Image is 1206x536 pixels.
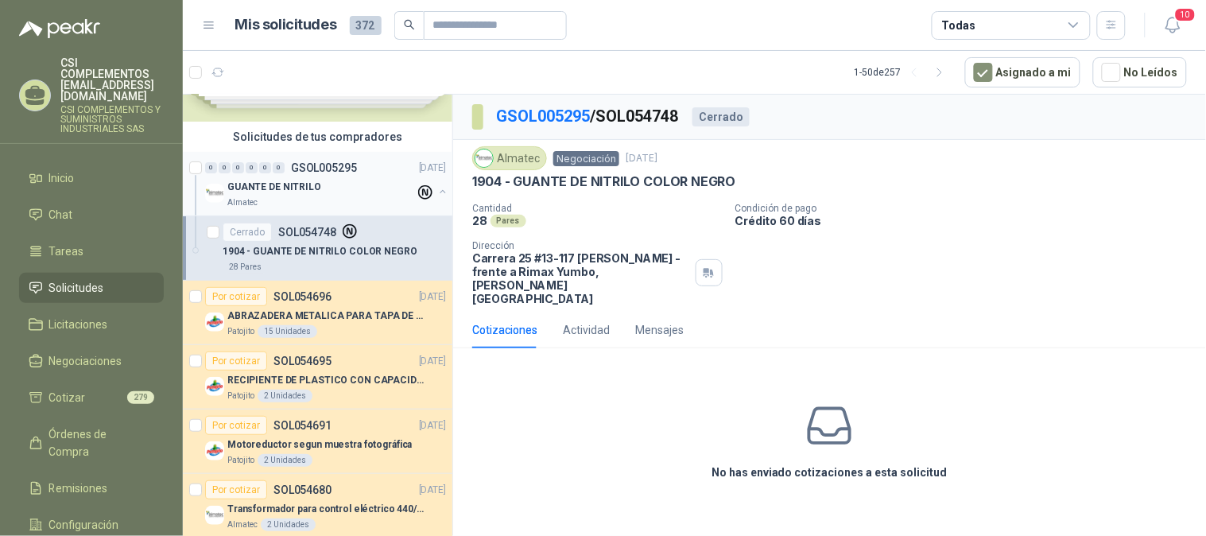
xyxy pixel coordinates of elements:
div: Solicitudes de tus compradores [183,122,452,152]
div: 2 Unidades [258,454,312,467]
div: 2 Unidades [261,519,316,531]
span: 279 [127,391,154,404]
a: Tareas [19,236,164,266]
p: Transformador para control eléctrico 440/220/110 - 45O VA. [227,502,425,517]
p: CSI COMPLEMENTOS Y SUMINISTROS INDUSTRIALES SAS [60,105,164,134]
button: 10 [1158,11,1187,40]
a: Chat [19,200,164,230]
p: Crédito 60 días [735,214,1200,227]
a: Solicitudes [19,273,164,303]
p: SOL054748 [278,227,336,238]
p: Patojito [227,325,254,338]
div: Cerrado [223,223,272,242]
span: Solicitudes [49,279,104,297]
div: Almatec [472,146,547,170]
p: [DATE] [626,151,657,166]
span: 372 [350,16,382,35]
p: [DATE] [419,289,446,305]
span: Remisiones [49,480,108,497]
div: 0 [259,162,271,173]
p: SOL054695 [273,355,332,367]
p: Carrera 25 #13-117 [PERSON_NAME] - frente a Rimax Yumbo , [PERSON_NAME][GEOGRAPHIC_DATA] [472,251,689,305]
div: 1 - 50 de 257 [855,60,952,85]
p: SOL054680 [273,484,332,495]
span: search [404,19,415,30]
span: Tareas [49,243,84,260]
img: Logo peakr [19,19,100,38]
p: [DATE] [419,161,446,176]
div: Por cotizar [205,416,267,435]
div: 2 Unidades [258,390,312,402]
p: GSOL005295 [291,162,357,173]
div: Por cotizar [205,480,267,499]
a: Negociaciones [19,346,164,376]
p: [DATE] [419,483,446,498]
div: 28 Pares [223,261,268,274]
img: Company Logo [205,313,224,332]
a: GSOL005295 [496,107,590,126]
p: 1904 - GUANTE DE NITRILO COLOR NEGRO [472,173,736,190]
a: CerradoSOL0547481904 - GUANTE DE NITRILO COLOR NEGRO28 Pares [183,216,452,281]
span: Configuración [49,516,119,534]
a: 0 0 0 0 0 0 GSOL005295[DATE] Company LogoGUANTE DE NITRILOAlmatec [205,158,449,209]
p: Dirección [472,240,689,251]
p: Patojito [227,454,254,467]
span: Inicio [49,169,75,187]
span: Chat [49,206,73,223]
p: Almatec [227,519,258,531]
p: 1904 - GUANTE DE NITRILO COLOR NEGRO [223,244,417,259]
a: Inicio [19,163,164,193]
div: 0 [205,162,217,173]
a: Negociación [553,152,619,165]
p: Patojito [227,390,254,402]
div: Todas [942,17,975,34]
div: Por cotizar [205,352,267,371]
img: Company Logo [205,441,224,460]
a: Por cotizarSOL054695[DATE] Company LogoRECIPIENTE DE PLASTICO CON CAPACIDAD DE 1.8 LT PARA LA EXT... [183,345,452,410]
img: Company Logo [205,506,224,525]
div: 0 [273,162,285,173]
h3: No has enviado cotizaciones a esta solicitud [712,464,948,481]
button: No Leídos [1093,57,1187,87]
p: SOL054691 [273,420,332,431]
p: 28 [472,214,487,227]
div: Por cotizar [205,287,267,306]
div: Pares [491,215,526,227]
div: 15 Unidades [258,325,317,338]
p: [DATE] [419,354,446,369]
p: Almatec [227,196,258,209]
div: 0 [219,162,231,173]
h1: Mis solicitudes [235,14,337,37]
span: 10 [1174,7,1196,22]
a: Remisiones [19,473,164,503]
div: 0 [232,162,244,173]
span: Licitaciones [49,316,108,333]
img: Company Logo [205,377,224,396]
span: Órdenes de Compra [49,425,149,460]
div: Cotizaciones [472,321,537,339]
p: CSI COMPLEMENTOS [EMAIL_ADDRESS][DOMAIN_NAME] [60,57,164,102]
p: RECIPIENTE DE PLASTICO CON CAPACIDAD DE 1.8 LT PARA LA EXTRACCIÓN MANUAL DE LIQUIDOS [227,373,425,388]
img: Company Logo [205,184,224,203]
p: SOL054696 [273,291,332,302]
div: Actividad [563,321,610,339]
p: ABRAZADERA METALICA PARA TAPA DE TAMBOR DE PLASTICO DE 50 LT [227,309,425,324]
span: Negociaciones [49,352,122,370]
a: Por cotizarSOL054691[DATE] Company LogoMotoreductor segun muestra fotográficaPatojito2 Unidades [183,410,452,474]
p: Motoreductor segun muestra fotográfica [227,437,412,452]
div: Cerrado [692,107,750,126]
div: Mensajes [635,321,684,339]
button: Asignado a mi [965,57,1080,87]
p: GUANTE DE NITRILO [227,180,321,195]
p: Cantidad [472,203,723,214]
img: Company Logo [475,150,493,167]
span: Cotizar [49,389,86,406]
p: [DATE] [419,418,446,433]
p: / SOL054748 [496,104,680,129]
a: Por cotizarSOL054696[DATE] Company LogoABRAZADERA METALICA PARA TAPA DE TAMBOR DE PLASTICO DE 50 ... [183,281,452,345]
a: Órdenes de Compra [19,419,164,467]
a: Licitaciones [19,309,164,340]
p: Condición de pago [735,203,1200,214]
span: Negociación [553,151,619,166]
a: Cotizar279 [19,383,164,413]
